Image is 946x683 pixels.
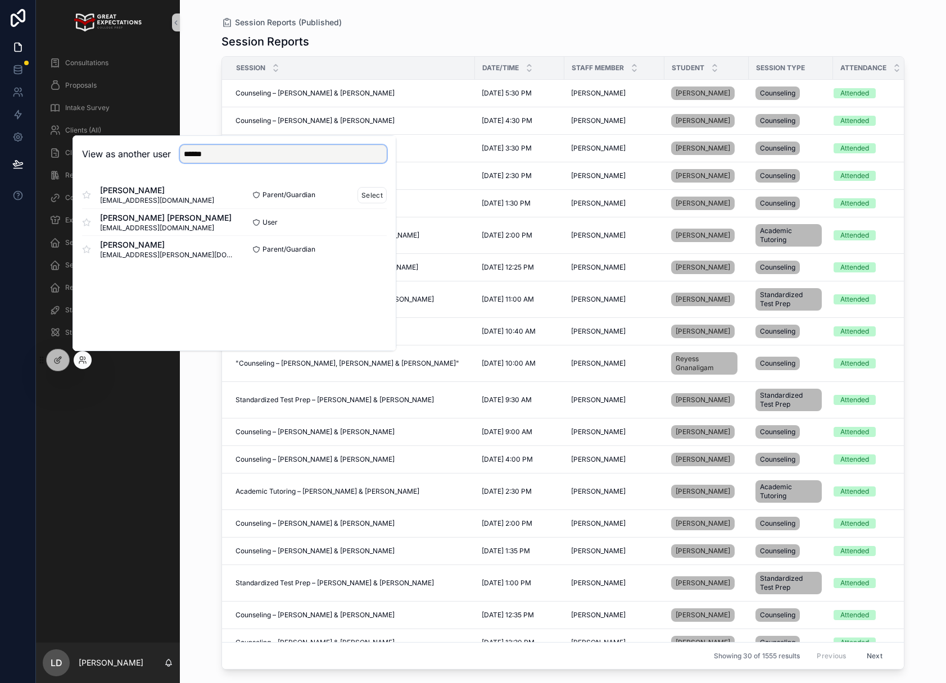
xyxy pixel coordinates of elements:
a: [PERSON_NAME] [671,542,742,560]
span: [DATE] 2:30 PM [482,171,532,180]
div: Attended [840,230,869,240]
span: Counseling [760,116,795,125]
a: Clients (All) [43,120,173,140]
span: Counseling [760,199,795,208]
span: Intake Survey [65,103,110,112]
span: Standardized Test Prep [760,290,817,308]
span: Counseling – [PERSON_NAME] & [PERSON_NAME] [236,638,395,647]
span: [DATE] 9:30 AM [482,395,532,404]
span: Standardized Test Prep [760,574,817,592]
span: [PERSON_NAME] [676,327,730,336]
a: Counseling [755,606,826,624]
div: Attended [840,395,869,405]
a: Reyess Gnanaligam [671,352,737,375]
span: Counseling – [PERSON_NAME] & [PERSON_NAME] [236,547,395,555]
a: [PERSON_NAME] [671,194,742,212]
button: Next [859,647,890,664]
a: [PERSON_NAME] [671,514,742,532]
a: Counseling [755,542,826,560]
span: Counseling [760,547,795,555]
a: [PERSON_NAME] [671,167,742,185]
span: Reyess Gnanaligam [676,354,733,372]
a: [PERSON_NAME] [571,427,658,436]
span: Date/Time [482,63,519,72]
a: Counseling [755,514,826,532]
span: CounselMore [65,193,108,202]
span: [PERSON_NAME] [676,519,730,528]
div: Attended [840,326,869,336]
a: [PERSON_NAME] [671,517,735,530]
span: [EMAIL_ADDRESS][DOMAIN_NAME] [100,196,214,205]
a: Consultations [43,53,173,73]
a: [PERSON_NAME] [671,391,742,409]
a: [PERSON_NAME] [671,229,735,242]
a: [PERSON_NAME] [571,327,658,336]
div: Attended [840,427,869,437]
a: [PERSON_NAME] [571,579,658,588]
span: [PERSON_NAME] [676,487,730,496]
span: Session Reports (admin) [65,261,142,270]
a: [PERSON_NAME] [671,634,742,652]
span: [DATE] 3:30 PM [482,144,532,153]
span: [PERSON_NAME] [571,638,626,647]
a: Attended [834,294,918,304]
span: [EMAIL_ADDRESS][DOMAIN_NAME] [100,224,232,233]
span: [PERSON_NAME] [571,427,626,436]
a: Session Reports (Published) [221,17,342,28]
a: Attended [834,230,918,240]
span: Counseling – [PERSON_NAME] & [PERSON_NAME] [236,89,395,98]
span: Requested Materials (admin) [65,283,156,292]
a: Attended [834,546,918,556]
p: [PERSON_NAME] [79,657,143,668]
span: Sessions (admin) [65,238,119,247]
a: Standardized Test Prep – [PERSON_NAME] & [PERSON_NAME] [236,579,468,588]
a: Attended [834,395,918,405]
h2: View as another user [82,147,171,161]
span: [PERSON_NAME] [571,89,626,98]
span: [PERSON_NAME] [571,359,626,368]
span: Counseling [760,427,795,436]
a: [DATE] 2:00 PM [482,231,558,240]
span: [PERSON_NAME] [571,231,626,240]
span: [DATE] 1:30 PM [482,199,531,208]
span: Counseling [760,519,795,528]
a: [PERSON_NAME] [571,519,658,528]
a: Counseling – [PERSON_NAME] & [PERSON_NAME] [236,519,468,528]
a: Counseling [755,112,826,130]
span: Consultations [65,58,108,67]
span: [DATE] 1:00 PM [482,579,531,588]
span: Student [672,63,704,72]
a: [DATE] 12:25 PM [482,263,558,272]
div: Attended [840,294,869,304]
a: [PERSON_NAME] [571,455,658,464]
span: [PERSON_NAME] [571,327,626,336]
span: [PERSON_NAME] [676,455,730,464]
span: Academic Tutoring [760,226,817,244]
span: [DATE] 1:35 PM [482,547,530,555]
span: Standardized Test Prep – [PERSON_NAME] & [PERSON_NAME] [236,579,434,588]
span: [PERSON_NAME] [100,185,214,196]
a: Academic Tutoring [755,222,826,249]
a: [PERSON_NAME] [671,322,742,340]
a: Counseling – [PERSON_NAME] & [PERSON_NAME] [236,89,468,98]
a: Attended [834,326,918,336]
a: Attended [834,88,918,98]
span: [PERSON_NAME] [571,116,626,125]
span: Counseling – [PERSON_NAME] & [PERSON_NAME] [236,611,395,620]
a: Counseling [755,258,826,276]
div: Attended [840,171,869,181]
span: Counseling – [PERSON_NAME] & [PERSON_NAME] [236,427,395,436]
span: Clients (Staff) [65,148,108,157]
a: Counseling [755,322,826,340]
span: [PERSON_NAME] [571,455,626,464]
a: [PERSON_NAME] [671,114,735,128]
button: Select [357,187,387,203]
div: Attended [840,88,869,98]
span: Student Files [65,328,106,337]
span: [PERSON_NAME] [676,171,730,180]
span: [PERSON_NAME] [676,116,730,125]
span: [DATE] 2:00 PM [482,231,532,240]
a: Counseling [755,139,826,157]
span: Parent/Guardian [262,245,315,254]
a: [DATE] 9:00 AM [482,427,558,436]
